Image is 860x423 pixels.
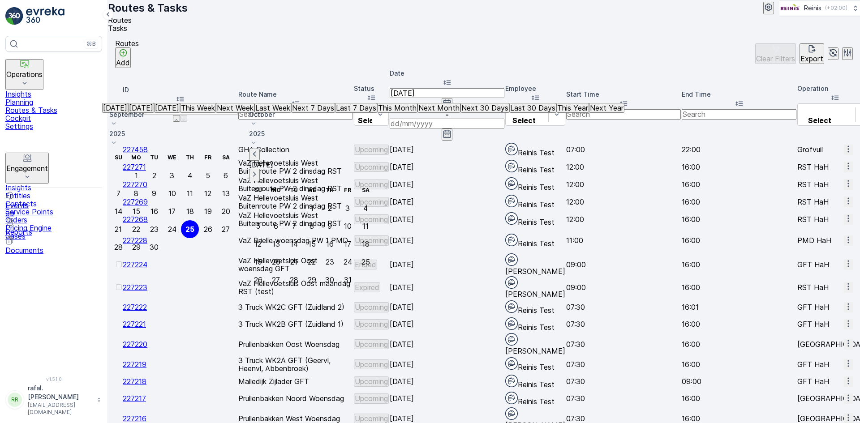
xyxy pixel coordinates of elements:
[682,283,796,291] p: 16:00
[249,181,267,199] th: Sunday
[590,104,623,112] p: Next Year
[682,414,796,423] p: 16:00
[362,222,369,230] div: 11
[249,110,374,119] p: October
[199,149,217,167] th: Friday
[756,55,795,63] p: Clear Filters
[804,4,821,13] p: Reinis
[145,149,163,167] th: Tuesday
[87,40,96,47] p: ⌘B
[249,161,374,169] p: [DATE]
[310,204,314,212] div: 1
[461,104,508,112] p: Next 30 Days
[460,103,509,113] button: Next 30 Days
[204,225,212,233] div: 26
[355,303,388,311] p: Upcoming
[135,171,138,179] div: 1
[339,181,357,199] th: Friday
[26,7,64,25] img: logo_light-DOdMpM7g.png
[5,114,102,122] a: Cockpit
[325,276,334,284] div: 30
[5,106,102,114] p: Routes & Tasks
[682,377,796,385] p: 09:00
[238,414,353,423] p: Prullenbakken West Woensdag
[682,198,796,206] p: 16:00
[755,43,796,64] button: Clear Filters
[186,207,194,215] div: 18
[224,171,228,179] div: 6
[505,375,565,389] div: Reinis Test
[267,181,285,199] th: Monday
[181,104,215,112] p: This Week
[238,377,353,385] p: Malledijk Zijlader GFT
[150,225,159,233] div: 23
[390,373,504,389] td: [DATE]
[390,356,504,372] td: [DATE]
[566,303,681,311] p: 07:30
[238,90,353,99] p: Route Name
[150,207,158,215] div: 16
[390,88,504,98] input: dd/mm/yyyy
[328,204,332,212] div: 2
[115,47,131,68] button: Add
[254,103,291,113] button: Last Week
[123,377,146,386] a: 227218
[204,189,211,197] div: 12
[363,204,368,212] div: 4
[123,340,147,349] span: 227220
[150,243,159,251] div: 30
[180,103,216,113] button: This Week
[103,104,127,112] p: [DATE]
[5,238,102,254] a: Documents
[355,340,388,348] p: Upcoming
[128,103,154,113] button: Today
[272,258,280,266] div: 20
[682,360,796,368] p: 16:00
[114,243,123,251] div: 28
[321,181,339,199] th: Thursday
[170,171,174,179] div: 3
[108,16,132,25] span: Routes
[292,104,334,112] p: Next 7 Days
[168,207,176,215] div: 17
[154,103,180,113] button: Tomorrow
[222,207,230,215] div: 20
[134,189,138,197] div: 8
[5,376,102,382] span: v 1.51.0
[123,303,147,312] span: 227222
[5,122,102,130] p: Settings
[557,104,588,112] p: This Year
[168,225,176,233] div: 24
[345,204,350,212] div: 3
[505,407,518,420] img: svg%3e
[5,219,102,236] a: Reports
[336,104,376,112] p: Last 7 Days
[290,276,298,284] div: 28
[556,103,589,113] button: This Year
[5,209,102,218] p: 99
[310,222,314,230] div: 8
[566,360,681,368] p: 07:30
[123,85,237,94] p: ID
[510,104,555,112] p: Last 30 Days
[123,360,146,369] span: 227219
[217,104,254,112] p: Next Week
[390,333,504,355] td: [DATE]
[354,84,389,93] p: Status
[566,90,681,99] p: Start Time
[5,98,102,106] p: Planning
[800,43,824,64] button: Export
[354,319,389,329] button: Upcoming
[335,103,377,113] button: Last 7 Days
[308,258,316,266] div: 22
[682,394,796,402] p: 16:00
[682,163,796,171] p: 16:00
[132,243,141,251] div: 29
[187,189,193,197] div: 11
[354,302,389,312] button: Upcoming
[825,4,847,12] p: ( +02:00 )
[6,164,48,172] p: Engagement
[123,394,146,403] span: 227217
[292,222,296,230] div: 7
